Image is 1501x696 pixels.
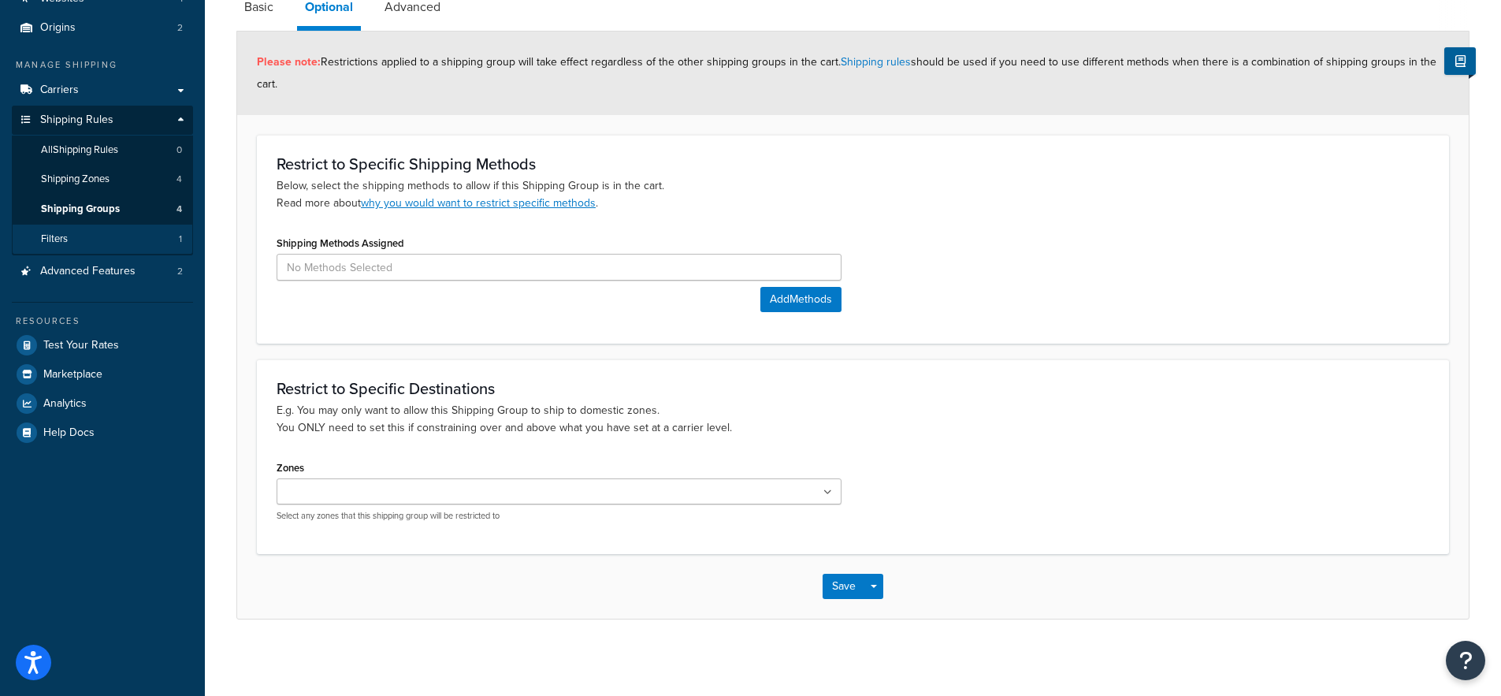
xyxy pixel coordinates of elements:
[760,287,842,312] button: AddMethods
[823,574,865,599] button: Save
[176,203,182,216] span: 4
[12,106,193,135] a: Shipping Rules
[12,165,193,194] a: Shipping Zones4
[41,203,120,216] span: Shipping Groups
[1446,641,1485,680] button: Open Resource Center
[43,339,119,352] span: Test Your Rates
[176,173,182,186] span: 4
[41,233,68,246] span: Filters
[40,21,76,35] span: Origins
[12,76,193,105] a: Carriers
[12,106,193,255] li: Shipping Rules
[12,225,193,254] li: Filters
[277,380,1429,397] h3: Restrict to Specific Destinations
[12,195,193,224] a: Shipping Groups4
[12,419,193,447] a: Help Docs
[12,58,193,72] div: Manage Shipping
[12,165,193,194] li: Shipping Zones
[12,257,193,286] a: Advanced Features2
[277,177,1429,212] p: Below, select the shipping methods to allow if this Shipping Group is in the cart. Read more about .
[40,265,136,278] span: Advanced Features
[40,84,79,97] span: Carriers
[177,21,183,35] span: 2
[12,257,193,286] li: Advanced Features
[12,195,193,224] li: Shipping Groups
[361,195,596,211] a: why you would want to restrict specific methods
[41,173,110,186] span: Shipping Zones
[277,510,842,522] p: Select any zones that this shipping group will be restricted to
[12,331,193,359] a: Test Your Rates
[176,143,182,157] span: 0
[841,54,911,70] a: Shipping rules
[12,136,193,165] a: AllShipping Rules0
[43,426,95,440] span: Help Docs
[12,315,193,328] div: Resources
[43,397,87,411] span: Analytics
[277,237,404,249] label: Shipping Methods Assigned
[40,114,113,127] span: Shipping Rules
[277,462,304,474] label: Zones
[43,368,102,381] span: Marketplace
[12,360,193,389] a: Marketplace
[12,225,193,254] a: Filters1
[1444,47,1476,75] button: Show Help Docs
[277,155,1429,173] h3: Restrict to Specific Shipping Methods
[277,402,1429,437] p: E.g. You may only want to allow this Shipping Group to ship to domestic zones. You ONLY need to s...
[179,233,182,246] span: 1
[257,54,321,70] strong: Please note:
[12,13,193,43] li: Origins
[257,54,1436,92] span: Restrictions applied to a shipping group will take effect regardless of the other shipping groups...
[12,389,193,418] a: Analytics
[277,254,842,281] input: No Methods Selected
[177,265,183,278] span: 2
[12,13,193,43] a: Origins2
[41,143,118,157] span: All Shipping Rules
